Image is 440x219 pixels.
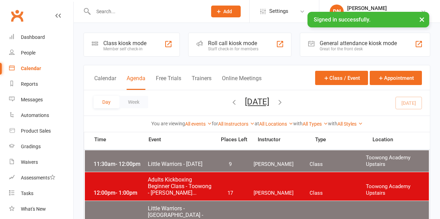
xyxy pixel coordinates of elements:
button: Calendar [94,75,116,90]
strong: at [255,121,259,126]
button: Free Trials [156,75,181,90]
button: Online Meetings [222,75,262,90]
span: 9 [212,161,248,168]
div: Waivers [21,159,38,165]
a: Automations [9,108,73,123]
a: What's New [9,201,73,217]
a: Messages [9,92,73,108]
span: Places Left [216,137,253,142]
a: Reports [9,76,73,92]
div: Product Sales [21,128,51,134]
div: Staff check-in for members [208,47,258,51]
button: [DATE] [245,97,269,107]
span: - 12:00pm [115,161,141,167]
div: Dashboard [21,34,45,40]
a: Dashboard [9,30,73,45]
a: All Styles [337,121,363,127]
a: All events [185,121,212,127]
div: Assessments [21,175,55,180]
a: All Locations [259,121,293,127]
strong: You are viewing [151,121,185,126]
strong: with [328,121,337,126]
span: Instructor [258,137,315,142]
div: General attendance kiosk mode [320,40,397,47]
span: Add [223,9,232,14]
span: [PERSON_NAME] [254,190,310,196]
span: 12:00pm [92,189,147,196]
div: People [21,50,35,56]
div: DN [330,5,344,18]
div: Tasks [21,191,33,196]
span: Time [93,136,148,145]
div: Reports [21,81,38,87]
span: Settings [269,3,288,19]
span: 17 [212,190,248,196]
span: 11:30am [92,161,147,167]
button: Appointment [370,71,422,85]
span: Signed in successfully. [314,16,370,23]
a: Gradings [9,139,73,154]
strong: with [293,121,303,126]
a: Calendar [9,61,73,76]
a: All Instructors [218,121,255,127]
a: Tasks [9,186,73,201]
div: Messages [21,97,43,102]
span: [PERSON_NAME] [254,161,310,168]
div: What's New [21,206,46,212]
div: Calendar [21,66,41,71]
a: Assessments [9,170,73,186]
a: Clubworx [8,7,26,24]
button: Trainers [192,75,211,90]
div: Great for the front desk [320,47,397,51]
div: Martial Arts [GEOGRAPHIC_DATA] [347,11,421,18]
span: Type [315,137,373,142]
span: Adults Kickboxing Beginner Class - Toowong - [PERSON_NAME]... [147,176,212,196]
span: Toowong Academy Upstairs [366,183,422,196]
span: Little Warriors - [DATE] [147,161,212,167]
span: Toowong Academy Upstairs [366,154,422,168]
div: Roll call kiosk mode [208,40,258,47]
span: Event [148,136,216,143]
button: Add [211,6,241,17]
div: Automations [21,112,49,118]
span: Class [310,161,366,168]
input: Search... [91,7,202,16]
span: - 1:00pm [115,189,137,196]
a: Product Sales [9,123,73,139]
div: Gradings [21,144,41,149]
span: Class [310,190,366,196]
button: Day [94,96,119,108]
div: Class kiosk mode [103,40,146,47]
div: [PERSON_NAME] [347,5,421,11]
a: All Types [303,121,328,127]
button: Week [119,96,148,108]
a: Waivers [9,154,73,170]
a: People [9,45,73,61]
span: Location [373,137,430,142]
button: Agenda [127,75,145,90]
div: Member self check-in [103,47,146,51]
button: × [416,12,428,27]
strong: for [212,121,218,126]
button: Class / Event [315,71,368,85]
